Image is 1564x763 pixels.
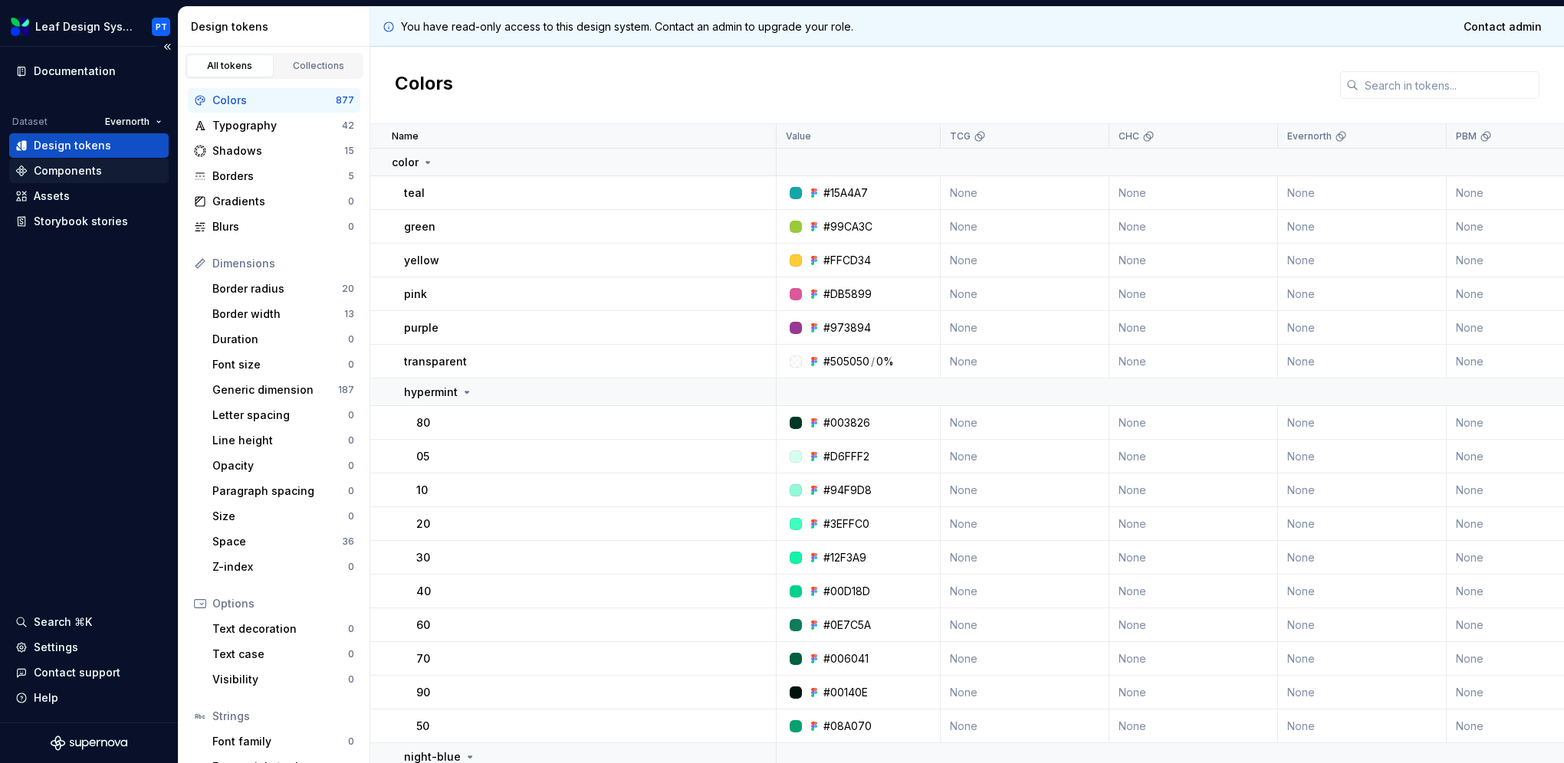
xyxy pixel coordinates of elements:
[206,378,360,402] a: Generic dimension187
[941,406,1109,440] td: None
[98,111,169,133] button: Evernorth
[876,354,894,369] div: 0%
[1464,19,1542,34] span: Contact admin
[1109,277,1278,311] td: None
[941,575,1109,608] td: None
[9,635,169,660] a: Settings
[1109,507,1278,541] td: None
[212,596,354,611] div: Options
[192,60,268,72] div: All tokens
[395,71,453,99] h2: Colors
[206,479,360,503] a: Paragraph spacing0
[105,116,149,128] span: Evernorth
[1278,608,1447,642] td: None
[1278,642,1447,676] td: None
[212,194,348,209] div: Gradients
[348,460,354,472] div: 0
[188,164,360,188] a: Borders5
[941,507,1109,541] td: None
[1278,210,1447,244] td: None
[212,672,348,687] div: Visibility
[212,621,348,637] div: Text decoration
[51,735,127,751] svg: Supernova Logo
[1109,244,1278,277] td: None
[1278,541,1447,575] td: None
[416,550,430,565] p: 30
[34,138,111,153] div: Design tokens
[206,428,360,453] a: Line height0
[1278,473,1447,507] td: None
[1119,130,1139,142] p: CHC
[9,184,169,208] a: Assets
[348,409,354,421] div: 0
[823,483,872,498] div: #94F9D8
[1278,277,1447,311] td: None
[188,189,360,214] a: Gradients0
[212,169,348,184] div: Borders
[348,648,354,660] div: 0
[786,130,811,142] p: Value
[212,408,348,423] div: Letter spacing
[1109,709,1278,743] td: None
[941,210,1109,244] td: None
[1109,345,1278,378] td: None
[206,667,360,692] a: Visibility0
[348,170,354,182] div: 5
[1109,473,1278,507] td: None
[34,163,102,178] div: Components
[9,133,169,158] a: Design tokens
[1278,176,1447,210] td: None
[1456,130,1477,142] p: PBM
[404,320,439,336] p: purple
[348,485,354,497] div: 0
[1109,210,1278,244] td: None
[1278,709,1447,743] td: None
[1278,345,1447,378] td: None
[1278,311,1447,345] td: None
[348,221,354,233] div: 0
[941,440,1109,473] td: None
[416,516,430,532] p: 20
[206,504,360,529] a: Size0
[1109,575,1278,608] td: None
[9,660,169,685] button: Contact support
[1109,406,1278,440] td: None
[416,651,430,666] p: 70
[188,88,360,113] a: Colors877
[416,584,431,599] p: 40
[1109,176,1278,210] td: None
[404,185,425,201] p: teal
[1278,507,1447,541] td: None
[404,287,427,302] p: pink
[348,434,354,447] div: 0
[823,617,871,633] div: #0E7C5A
[188,214,360,239] a: Blurs0
[823,449,869,464] div: #D6FFF2
[1109,440,1278,473] td: None
[348,359,354,371] div: 0
[212,382,338,398] div: Generic dimension
[188,113,360,138] a: Typography42
[1278,440,1447,473] td: None
[1278,406,1447,440] td: None
[416,483,428,498] p: 10
[871,354,875,369] div: /
[188,139,360,163] a: Shadows15
[212,219,348,234] div: Blurs
[206,277,360,301] a: Border radius20
[404,219,435,234] p: green
[212,357,348,372] div: Font size
[156,21,167,33] div: PT
[1109,608,1278,642] td: None
[212,306,344,322] div: Border width
[823,651,869,666] div: #006041
[348,673,354,686] div: 0
[1109,676,1278,709] td: None
[404,385,458,400] p: hypermint
[823,320,871,336] div: #973894
[9,159,169,183] a: Components
[342,120,354,132] div: 42
[212,93,336,108] div: Colors
[941,176,1109,210] td: None
[1109,541,1278,575] td: None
